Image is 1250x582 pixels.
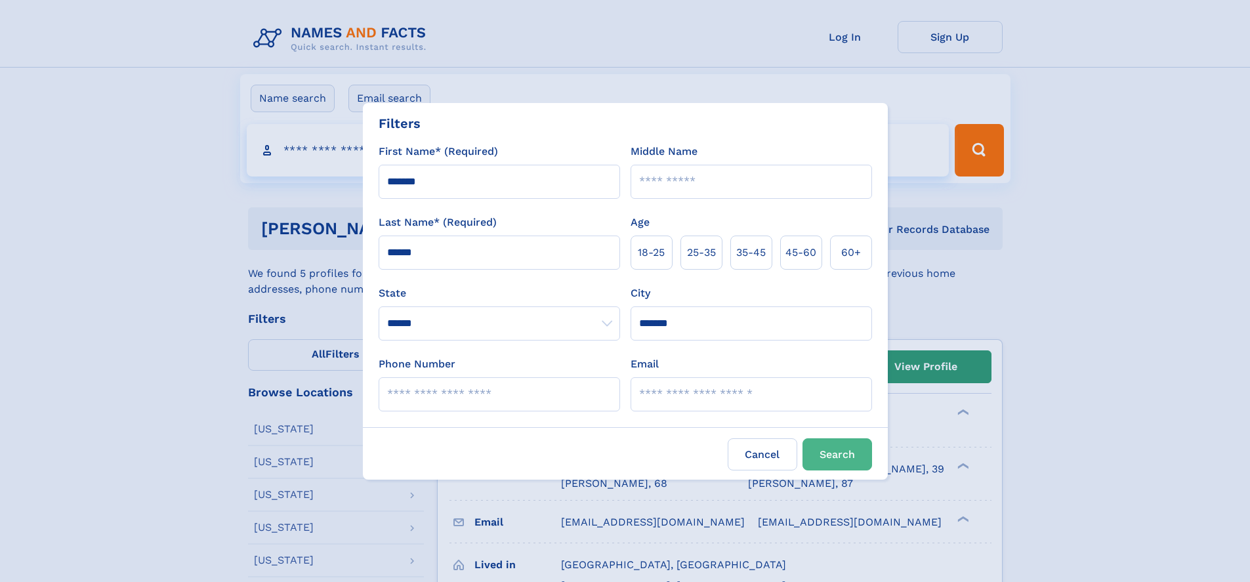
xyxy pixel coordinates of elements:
label: Age [631,215,650,230]
span: 25‑35 [687,245,716,260]
label: Phone Number [379,356,455,372]
span: 18‑25 [638,245,665,260]
span: 35‑45 [736,245,766,260]
span: 45‑60 [785,245,816,260]
span: 60+ [841,245,861,260]
label: Last Name* (Required) [379,215,497,230]
label: City [631,285,650,301]
label: Email [631,356,659,372]
button: Search [802,438,872,470]
label: Middle Name [631,144,698,159]
label: State [379,285,620,301]
div: Filters [379,114,421,133]
label: First Name* (Required) [379,144,498,159]
label: Cancel [728,438,797,470]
